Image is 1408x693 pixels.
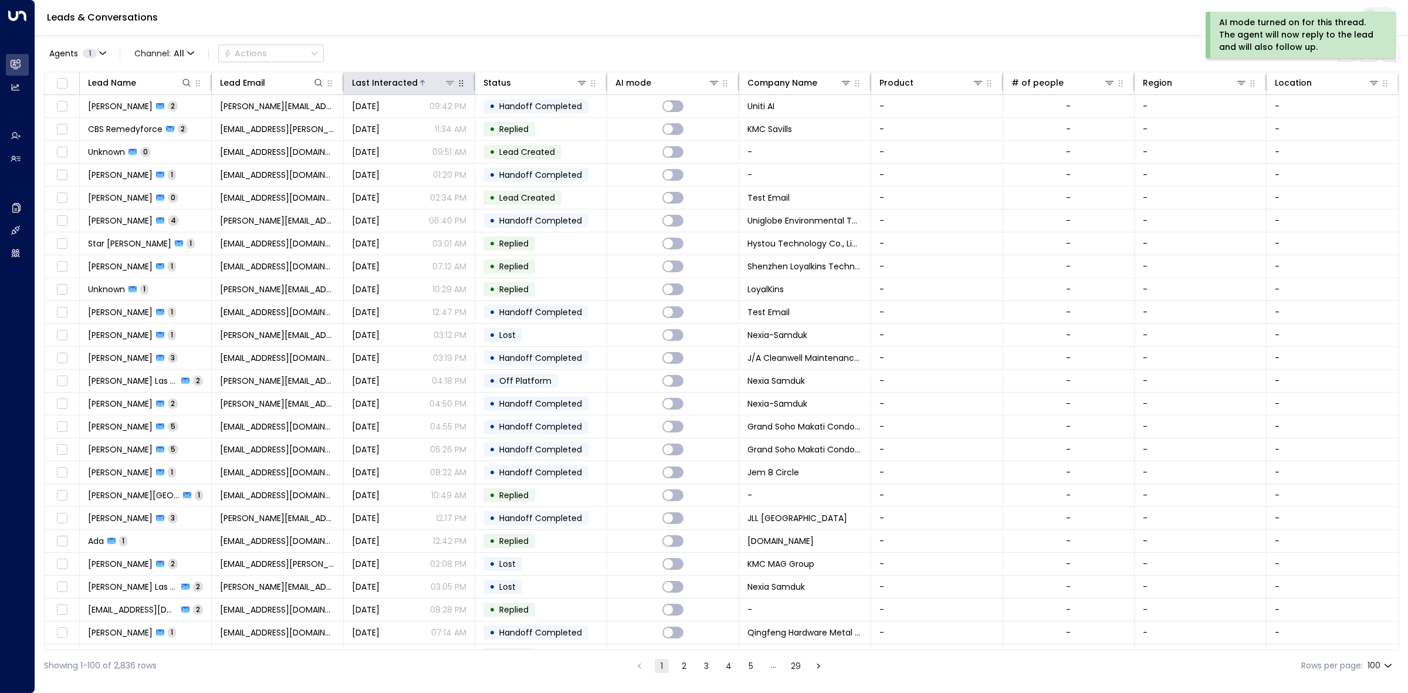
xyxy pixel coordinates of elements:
[220,352,335,364] span: rustysantiago901@gmail.com
[88,238,171,249] span: Star Chen
[433,352,466,364] p: 03:19 PM
[220,76,265,90] div: Lead Email
[88,123,163,135] span: CBS Remedyforce
[88,169,153,181] span: Scott Adrian
[220,444,335,455] span: vpatton1996@yahoo.com
[747,329,807,341] span: Nexia-Samduk
[352,76,418,90] div: Last Interacted
[352,283,380,295] span: Sep 10, 2024
[1267,324,1399,346] td: -
[615,76,720,90] div: AI mode
[431,489,466,501] p: 10:49 AM
[55,351,69,366] span: Toggle select row
[88,76,192,90] div: Lead Name
[1267,484,1399,506] td: -
[88,421,153,432] span: Victoria Patton
[55,488,69,503] span: Toggle select row
[55,259,69,274] span: Toggle select row
[1267,576,1399,598] td: -
[483,76,588,90] div: Status
[432,283,466,295] p: 10:29 AM
[747,192,790,204] span: Test Email
[1066,261,1071,272] div: -
[499,169,582,181] span: Handoff Completed
[220,329,335,341] span: lena.lee@nexiasamduk.kr
[489,279,495,299] div: •
[168,170,176,180] span: 1
[140,147,151,157] span: 0
[220,398,335,410] span: lena.lee@nexiasamduk.kr
[1135,644,1267,667] td: -
[88,489,180,501] span: M.C. Mora-de Castro
[747,352,862,364] span: J/A Cleanwell Maintenance Services, Inc.
[88,306,153,318] span: Kim Absulio
[871,255,1003,278] td: -
[55,511,69,526] span: Toggle select row
[489,325,495,345] div: •
[747,76,852,90] div: Company Name
[1135,95,1267,117] td: -
[55,214,69,228] span: Toggle select row
[489,462,495,482] div: •
[1066,466,1071,478] div: -
[218,45,324,62] button: Actions
[220,375,335,387] span: joshua.delasalas@kmcmaggroup.com
[871,118,1003,140] td: -
[1135,209,1267,232] td: -
[499,215,582,227] span: Handoff Completed
[88,261,153,272] span: Paul
[352,444,380,455] span: Sep 10, 2024
[747,238,862,249] span: Hystou Technology Co., Limited
[499,146,555,158] span: Lead Created
[55,442,69,457] span: Toggle select row
[55,236,69,251] span: Toggle select row
[489,234,495,253] div: •
[168,215,179,225] span: 4
[1135,461,1267,484] td: -
[489,188,495,208] div: •
[677,659,691,673] button: Go to page 2
[871,553,1003,575] td: -
[168,101,178,111] span: 2
[1066,215,1071,227] div: -
[432,375,466,387] p: 04:18 PM
[1135,324,1267,346] td: -
[220,261,335,272] span: info@loyalkins.com
[499,100,582,112] span: Handoff Completed
[220,100,335,112] span: francesco@getuniti.com
[747,398,807,410] span: Nexia-Samduk
[1066,100,1071,112] div: -
[1267,347,1399,369] td: -
[499,444,582,455] span: Handoff Completed
[220,123,335,135] span: cbs_remedyforce@cargill.com
[739,484,871,506] td: -
[55,305,69,320] span: Toggle select row
[429,398,466,410] p: 04:50 PM
[220,215,335,227] span: kessler.norbert@gmail.com
[352,123,380,135] span: Sep 07, 2024
[871,484,1003,506] td: -
[430,421,466,432] p: 04:55 PM
[499,466,582,478] span: Handoff Completed
[489,165,495,185] div: •
[871,599,1003,621] td: -
[55,76,69,91] span: Toggle select all
[1267,599,1399,621] td: -
[1267,507,1399,529] td: -
[352,329,380,341] span: Sep 10, 2024
[489,440,495,459] div: •
[489,348,495,368] div: •
[55,282,69,297] span: Toggle select row
[1301,660,1363,672] label: Rows per page:
[220,421,335,432] span: vpatton1996@yahoo.com
[489,371,495,391] div: •
[88,352,153,364] span: Rusty Santiago
[879,76,984,90] div: Product
[88,444,153,455] span: Victoria Patton
[811,659,825,673] button: Go to next page
[88,398,153,410] span: Lena Lee
[499,238,529,249] span: Replied
[1135,255,1267,278] td: -
[489,96,495,116] div: •
[489,485,495,505] div: •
